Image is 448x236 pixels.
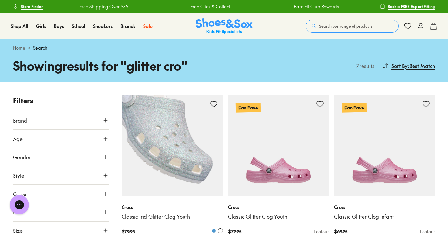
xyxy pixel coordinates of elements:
a: Earn Fit Club Rewards [294,3,339,10]
button: Price [13,203,109,221]
p: Crocs [122,204,223,211]
p: Fan Fave [235,103,260,112]
span: : Best Match [408,62,435,70]
a: Boys [54,23,64,30]
a: Brands [120,23,135,30]
p: 7 results [354,62,374,70]
span: Book a FREE Expert Fitting [388,4,435,9]
a: Classic Irid Glitter Clog Youth [122,213,223,220]
a: Free Click & Collect [190,3,230,10]
span: Sneakers [93,23,113,29]
span: Sort By [391,62,408,70]
span: Shop All [11,23,28,29]
div: > [13,44,435,51]
span: Brands [120,23,135,29]
span: Size [13,227,23,234]
p: Crocs [334,204,435,211]
button: Style [13,166,109,184]
a: Shoes & Sox [196,18,253,34]
a: Book a FREE Expert Fitting [380,1,435,12]
a: Shop All [11,23,28,30]
button: Sort By:Best Match [382,59,435,73]
a: Fan Fave [228,95,329,196]
span: Girls [36,23,46,29]
span: Boys [54,23,64,29]
a: Girls [36,23,46,30]
img: SNS_Logo_Responsive.svg [196,18,253,34]
a: Classic Glitter Clog Youth [228,213,329,220]
iframe: Gorgias live chat messenger [6,193,32,217]
div: 1 colour [420,228,435,235]
h1: Showing results for " glitter cro " [13,56,224,75]
p: Crocs [228,204,329,211]
a: Sneakers [93,23,113,30]
a: Sale [143,23,153,30]
button: Brand [13,111,109,129]
span: Age [13,135,23,143]
button: Age [13,130,109,148]
span: Store Finder [21,4,43,9]
div: 1 colour [314,228,329,235]
a: Classic Glitter Clog Infant [334,213,435,220]
button: Gender [13,148,109,166]
span: $ 79.95 [228,228,241,235]
p: Fan Fave [342,103,367,112]
a: Fan Fave [334,95,435,196]
button: Search our range of products [306,20,399,33]
span: $ 79.95 [122,228,135,235]
p: Filters [13,95,109,106]
span: $ 69.95 [334,228,347,235]
span: Sale [143,23,153,29]
span: Search our range of products [319,23,372,29]
span: School [72,23,85,29]
button: Colour [13,185,109,203]
a: Home [13,44,25,51]
a: Free Shipping Over $85 [79,3,128,10]
span: Gender [13,153,31,161]
span: Brand [13,117,27,124]
a: School [72,23,85,30]
span: Style [13,172,24,179]
span: Search [33,44,47,51]
span: Colour [13,190,28,198]
a: Store Finder [13,1,43,12]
